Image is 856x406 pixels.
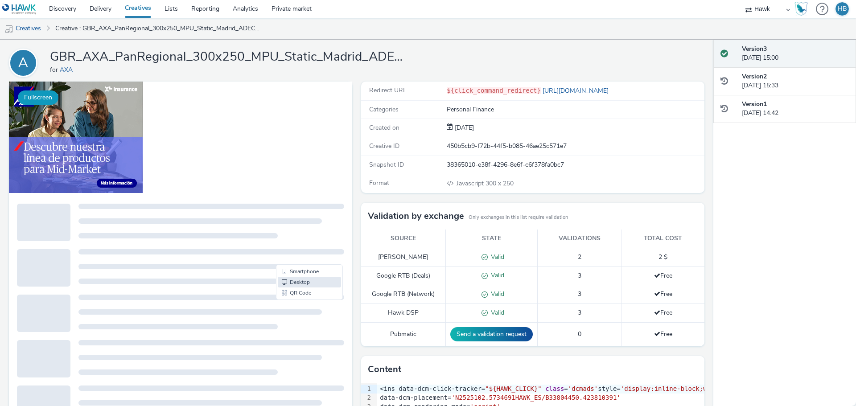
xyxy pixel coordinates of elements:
[368,363,401,376] h3: Content
[361,285,445,304] td: Google RTB (Network)
[447,142,704,151] div: 450b5cb9-f72b-44f5-b085-46ae25c571e7
[453,123,474,132] div: Creation 25 June 2025, 14:42
[361,304,445,323] td: Hawk DSP
[654,290,672,298] span: Free
[60,66,76,74] a: AXA
[488,290,504,298] span: Valid
[453,123,474,132] span: [DATE]
[457,179,486,188] span: Javascript
[578,308,581,317] span: 3
[361,322,445,346] td: Pubmatic
[447,105,704,114] div: Personal Finance
[621,385,797,392] span: 'display:inline-block;width:300px;height:250px'
[742,45,767,53] strong: Version 3
[485,385,541,392] span: "${HAWK_CLICK}"
[658,253,667,261] span: 2 $
[361,385,372,394] div: 1
[578,253,581,261] span: 2
[450,327,533,341] button: Send a validation request
[369,142,399,150] span: Creative ID
[369,123,399,132] span: Created on
[537,230,621,248] th: Validations
[281,198,301,203] span: Desktop
[269,185,332,195] li: Smartphone
[451,394,620,401] span: 'N2525102.5734691HAWK_ES/B33804450.423810391'
[456,179,514,188] span: 300 x 250
[469,214,568,221] small: Only exchanges in this list require validation
[50,49,407,66] h1: GBR_AXA_PanRegional_300x250_MPU_Static_Madrid_ADECOSEDinner_20250625
[369,160,404,169] span: Snapshot ID
[445,230,537,248] th: State
[269,195,332,206] li: Desktop
[545,385,564,392] span: class
[269,206,332,217] li: QR Code
[578,330,581,338] span: 0
[578,271,581,280] span: 3
[51,18,265,39] a: Creative : GBR_AXA_PanRegional_300x250_MPU_Static_Madrid_ADECOSEDinner_20250625
[361,267,445,285] td: Google RTB (Deals)
[50,66,60,74] span: for
[2,4,37,15] img: undefined Logo
[742,72,767,81] strong: Version 2
[621,230,704,248] th: Total cost
[742,72,849,90] div: [DATE] 15:33
[281,209,302,214] span: QR Code
[447,160,704,169] div: 38365010-e38f-4296-8e6f-c6f378fa0bc7
[369,105,399,114] span: Categories
[654,271,672,280] span: Free
[794,2,811,16] a: Hawk Academy
[654,330,672,338] span: Free
[281,187,310,193] span: Smartphone
[361,248,445,267] td: [PERSON_NAME]
[447,87,541,94] code: ${click_command_redirect}
[368,209,464,223] h3: Validation by exchange
[377,394,798,402] div: data-dcm-placement=
[488,308,504,317] span: Valid
[488,271,504,279] span: Valid
[369,86,407,94] span: Redirect URL
[578,290,581,298] span: 3
[9,58,41,67] a: A
[838,2,847,16] div: HB
[488,253,504,261] span: Valid
[742,45,849,63] div: [DATE] 15:00
[361,230,445,248] th: Source
[541,86,612,95] a: [URL][DOMAIN_NAME]
[4,25,13,33] img: mobile
[18,50,28,75] div: A
[361,394,372,402] div: 2
[377,385,798,394] div: <ins data-dcm-click-tracker= = style=
[568,385,598,392] span: 'dcmads'
[742,100,767,108] strong: Version 1
[654,308,672,317] span: Free
[18,90,58,105] button: Fullscreen
[742,100,849,118] div: [DATE] 14:42
[369,179,389,187] span: Format
[794,2,808,16] img: Hawk Academy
